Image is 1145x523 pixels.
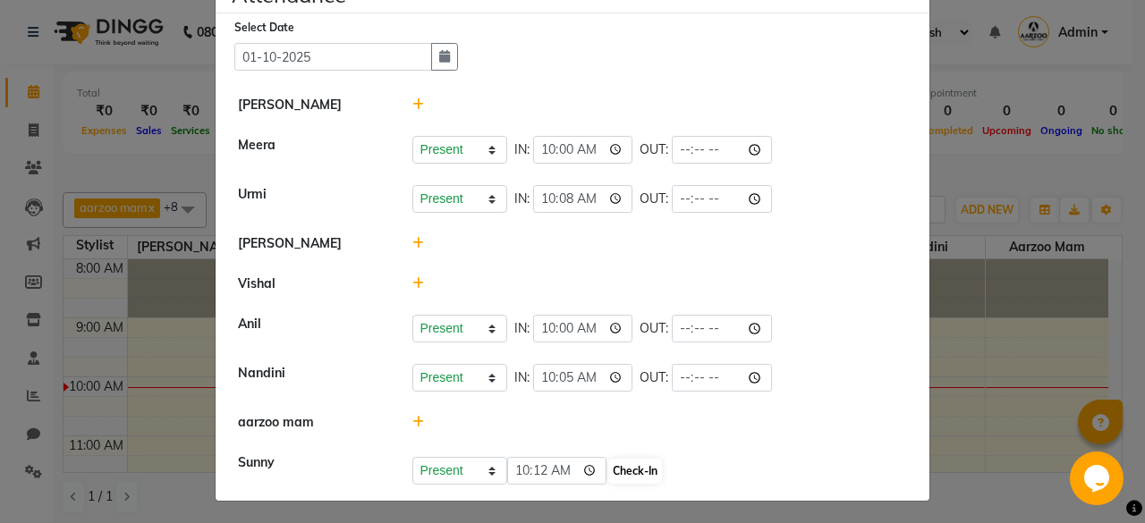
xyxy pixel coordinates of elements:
div: [PERSON_NAME] [225,96,399,114]
div: [PERSON_NAME] [225,234,399,253]
div: Vishal [225,274,399,293]
span: OUT: [640,140,668,159]
label: Select Date [234,20,294,36]
div: Anil [225,315,399,342]
span: OUT: [640,190,668,208]
span: IN: [514,319,530,338]
div: Nandini [225,364,399,392]
iframe: chat widget [1070,451,1127,505]
div: aarzoo mam [225,413,399,432]
span: OUT: [640,319,668,338]
span: IN: [514,368,530,387]
button: Check-In [608,459,662,484]
input: Select date [234,43,432,71]
span: IN: [514,140,530,159]
span: IN: [514,190,530,208]
div: Meera [225,136,399,164]
div: Sunny [225,453,399,485]
div: Urmi [225,185,399,213]
span: OUT: [640,368,668,387]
